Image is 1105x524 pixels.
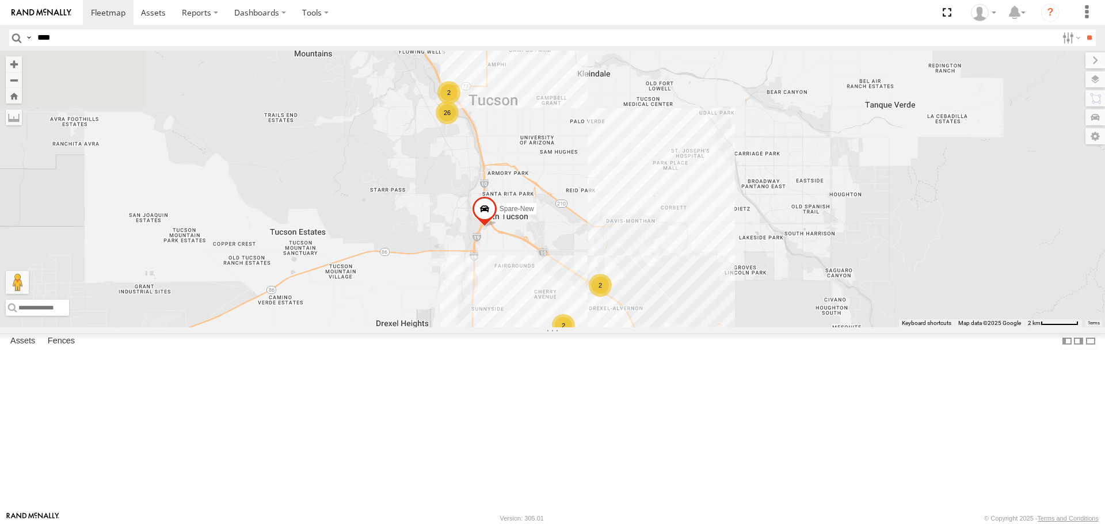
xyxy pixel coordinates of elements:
label: Assets [5,334,41,350]
button: Keyboard shortcuts [902,319,951,327]
button: Zoom out [6,72,22,88]
button: Zoom in [6,56,22,72]
button: Drag Pegman onto the map to open Street View [6,271,29,294]
div: 2 [552,314,575,337]
a: Visit our Website [6,512,59,524]
label: Dock Summary Table to the Left [1061,333,1073,350]
div: © Copyright 2025 - [984,515,1099,522]
span: Spare-New [500,205,534,213]
div: Edward Espinoza [967,4,1000,21]
button: Map Scale: 2 km per 62 pixels [1024,319,1082,327]
a: Terms and Conditions [1038,515,1099,522]
div: 2 [437,81,460,104]
label: Hide Summary Table [1085,333,1096,350]
label: Map Settings [1085,128,1105,144]
span: 2 km [1028,320,1041,326]
label: Fences [42,334,81,350]
span: Map data ©2025 Google [958,320,1021,326]
div: 2 [589,274,612,297]
div: Version: 305.01 [500,515,544,522]
label: Dock Summary Table to the Right [1073,333,1084,350]
label: Measure [6,109,22,125]
img: rand-logo.svg [12,9,71,17]
i: ? [1041,3,1060,22]
div: 26 [436,101,459,124]
label: Search Query [24,29,33,46]
label: Search Filter Options [1058,29,1083,46]
button: Zoom Home [6,88,22,104]
a: Terms [1088,320,1100,325]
